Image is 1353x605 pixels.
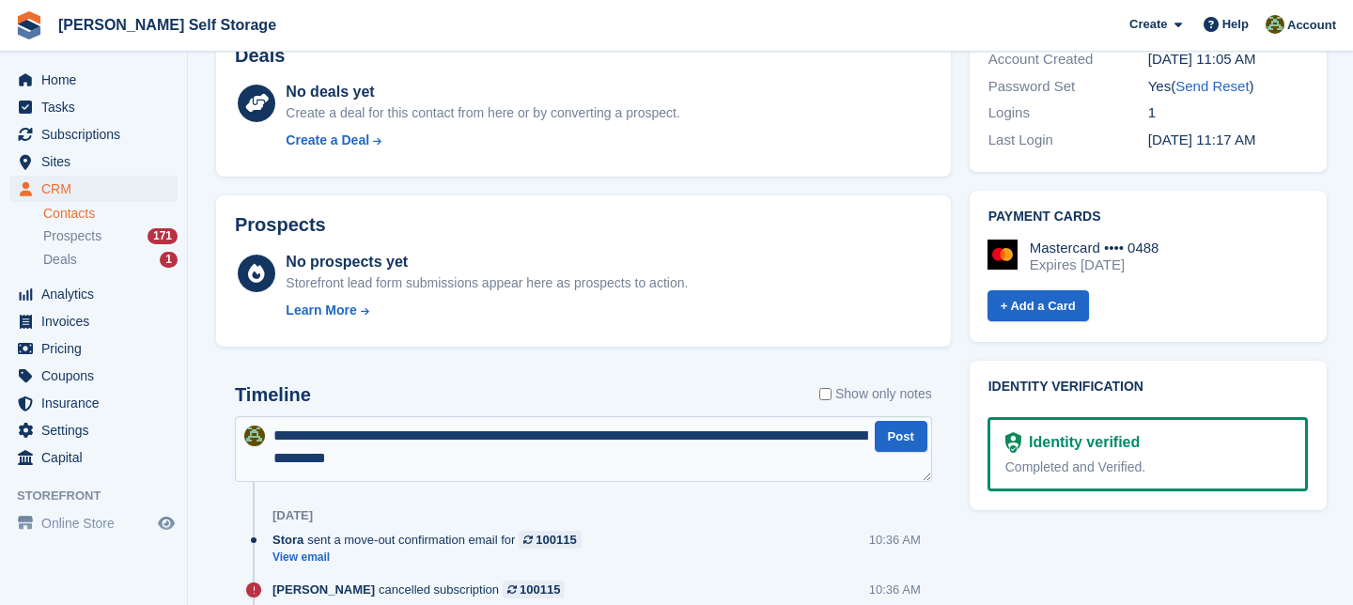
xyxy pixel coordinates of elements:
[869,531,921,549] div: 10:36 AM
[41,308,154,334] span: Invoices
[272,531,303,549] span: Stora
[1148,132,1256,147] time: 2025-07-22 10:17:22 UTC
[519,531,581,549] a: 100115
[988,209,1308,225] h2: Payment cards
[9,67,178,93] a: menu
[235,384,311,406] h2: Timeline
[875,421,927,452] button: Post
[160,252,178,268] div: 1
[43,250,178,270] a: Deals 1
[155,512,178,535] a: Preview store
[286,131,679,150] a: Create a Deal
[9,94,178,120] a: menu
[1021,431,1140,454] div: Identity verified
[536,531,576,549] div: 100115
[9,390,178,416] a: menu
[286,301,356,320] div: Learn More
[41,510,154,536] span: Online Store
[272,531,591,549] div: sent a move-out confirmation email for
[988,76,1148,98] div: Password Set
[1030,240,1159,256] div: Mastercard •••• 0488
[286,131,369,150] div: Create a Deal
[1005,458,1290,477] div: Completed and Verified.
[272,550,591,566] a: View email
[819,384,932,404] label: Show only notes
[15,11,43,39] img: stora-icon-8386f47178a22dfd0bd8f6a31ec36ba5ce8667c1dd55bd0f319d3a0aa187defe.svg
[869,581,921,598] div: 10:36 AM
[43,251,77,269] span: Deals
[286,81,679,103] div: No deals yet
[1148,102,1308,124] div: 1
[41,444,154,471] span: Capital
[43,226,178,246] a: Prospects 171
[1148,49,1308,70] div: [DATE] 11:05 AM
[9,335,178,362] a: menu
[819,384,832,404] input: Show only notes
[41,94,154,120] span: Tasks
[272,508,313,523] div: [DATE]
[9,444,178,471] a: menu
[9,148,178,175] a: menu
[9,510,178,536] a: menu
[1266,15,1284,34] img: Karl
[988,102,1148,124] div: Logins
[988,49,1148,70] div: Account Created
[41,148,154,175] span: Sites
[9,121,178,147] a: menu
[988,240,1018,270] img: Mastercard Logo
[41,335,154,362] span: Pricing
[43,205,178,223] a: Contacts
[1129,15,1167,34] span: Create
[9,176,178,202] a: menu
[286,273,688,293] div: Storefront lead form submissions appear here as prospects to action.
[9,363,178,389] a: menu
[988,130,1148,151] div: Last Login
[41,390,154,416] span: Insurance
[286,301,688,320] a: Learn More
[9,417,178,443] a: menu
[9,308,178,334] a: menu
[235,45,285,67] h2: Deals
[51,9,284,40] a: [PERSON_NAME] Self Storage
[41,281,154,307] span: Analytics
[244,426,265,446] img: Karl
[520,581,560,598] div: 100115
[41,121,154,147] span: Subscriptions
[286,251,688,273] div: No prospects yet
[17,487,187,505] span: Storefront
[148,228,178,244] div: 171
[41,176,154,202] span: CRM
[1222,15,1249,34] span: Help
[1005,432,1021,453] img: Identity Verification Ready
[1175,78,1249,94] a: Send Reset
[43,227,101,245] span: Prospects
[1171,78,1253,94] span: ( )
[9,281,178,307] a: menu
[988,290,1089,321] a: + Add a Card
[503,581,565,598] a: 100115
[41,363,154,389] span: Coupons
[41,67,154,93] span: Home
[988,380,1308,395] h2: Identity verification
[272,581,375,598] span: [PERSON_NAME]
[286,103,679,123] div: Create a deal for this contact from here or by converting a prospect.
[235,214,326,236] h2: Prospects
[1287,16,1336,35] span: Account
[1148,76,1308,98] div: Yes
[1030,256,1159,273] div: Expires [DATE]
[41,417,154,443] span: Settings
